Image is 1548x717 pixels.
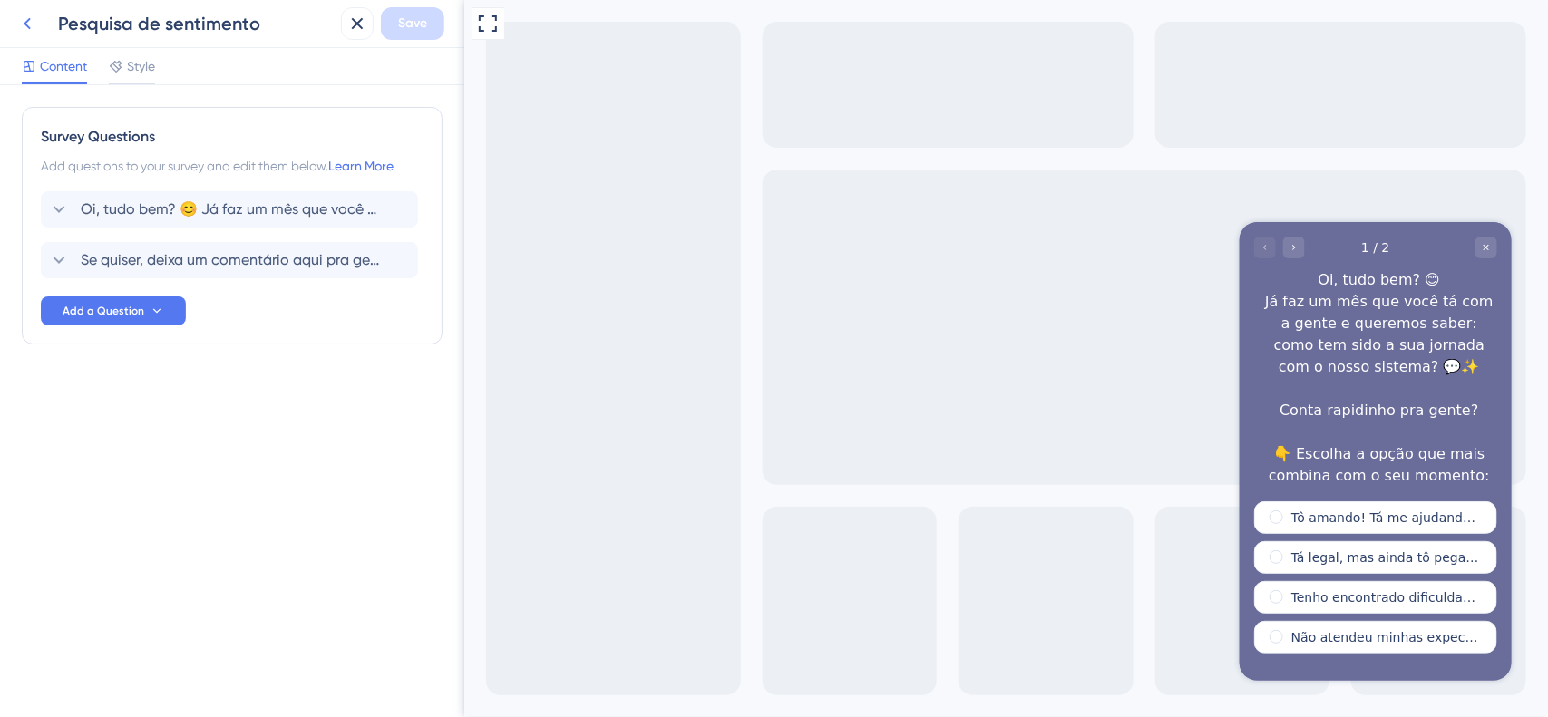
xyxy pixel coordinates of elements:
[40,55,87,77] span: Content
[58,11,334,36] div: Pesquisa de sentimento
[41,296,186,325] button: Add a Question
[41,126,424,148] div: Survey Questions
[41,155,424,177] div: Add questions to your survey and edit them below.
[398,13,427,34] span: Save
[127,55,155,77] span: Style
[81,249,380,271] span: Se quiser, deixa um comentário aqui pra gente entender melhor:
[81,199,380,220] span: Oi, tudo bem? 😊 Já faz um mês que você tá com a gente e queremos saber: como tem sido a sua jorna...
[775,222,1047,681] iframe: UserGuiding Survey
[328,159,394,173] a: Learn More
[63,304,144,318] span: Add a Question
[381,7,444,40] button: Save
